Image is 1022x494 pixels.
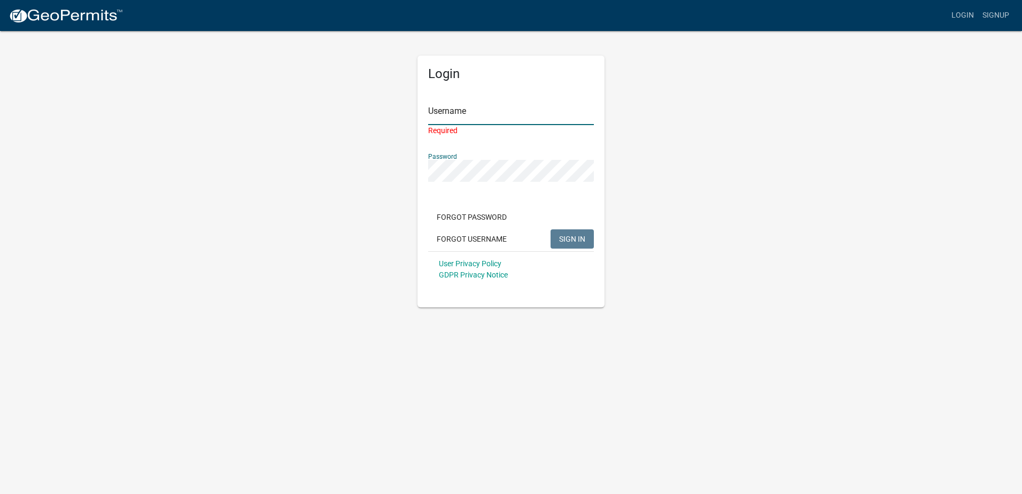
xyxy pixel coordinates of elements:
div: Required [428,125,594,136]
a: GDPR Privacy Notice [439,271,508,279]
a: User Privacy Policy [439,259,501,268]
h5: Login [428,66,594,82]
a: Login [947,5,978,26]
button: Forgot Password [428,207,515,227]
button: SIGN IN [551,229,594,249]
span: SIGN IN [559,234,585,243]
button: Forgot Username [428,229,515,249]
a: Signup [978,5,1013,26]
